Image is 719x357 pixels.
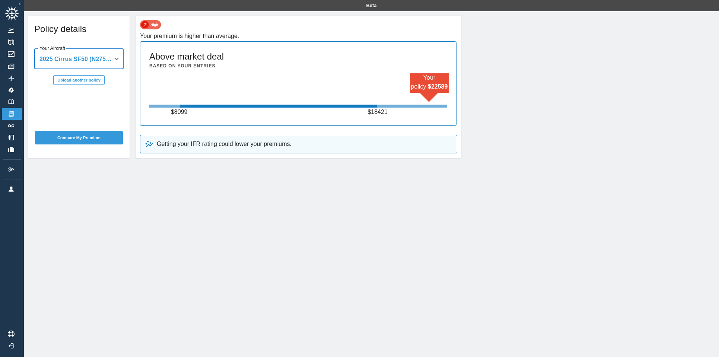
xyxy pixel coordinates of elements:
p: $ 8099 [171,108,190,117]
p: Getting your IFR rating could lower your premiums. [157,140,292,149]
h6: Based on your entries [149,63,215,70]
p: $ 18421 [368,108,386,117]
img: uptrend-and-star-798e9c881b4915e3b082.svg [145,140,154,149]
button: Compare My Premium [35,131,123,144]
p: Your policy: [410,73,449,91]
label: Your Aircraft [39,45,65,52]
div: Policy details [28,16,130,45]
b: $ 22589 [428,83,448,90]
h6: Your premium is higher than average. [140,31,456,41]
button: Upload another policy [53,75,105,85]
div: 2025 Cirrus SF50 (N275CM) [34,48,124,69]
h5: Policy details [34,23,86,35]
h5: Above market deal [149,51,224,63]
img: high-policy-chip-4dcd5ea648c96a6df0b3.svg [140,20,161,29]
